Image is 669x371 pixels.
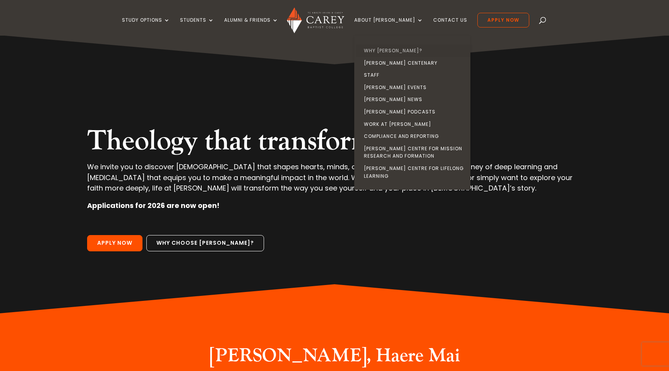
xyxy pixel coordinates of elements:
a: [PERSON_NAME] News [356,93,472,106]
a: Work at [PERSON_NAME] [356,118,472,131]
h2: Theology that transforms [87,124,582,161]
a: Apply Now [87,235,142,251]
p: We invite you to discover [DEMOGRAPHIC_DATA] that shapes hearts, minds, and communities and begin... [87,161,582,200]
a: [PERSON_NAME] Centenary [356,57,472,69]
a: [PERSON_NAME] Centre for Lifelong Learning [356,162,472,182]
a: Why [PERSON_NAME]? [356,45,472,57]
a: About [PERSON_NAME] [354,17,423,36]
a: [PERSON_NAME] Events [356,81,472,94]
a: Study Options [122,17,170,36]
img: Carey Baptist College [287,7,344,33]
a: Contact Us [433,17,467,36]
a: [PERSON_NAME] Centre for Mission Research and Formation [356,143,472,162]
a: Alumni & Friends [224,17,278,36]
h2: [PERSON_NAME], Haere Mai [189,345,480,371]
strong: Applications for 2026 are now open! [87,201,220,210]
a: Why choose [PERSON_NAME]? [146,235,264,251]
a: [PERSON_NAME] Podcasts [356,106,472,118]
a: Staff [356,69,472,81]
a: Compliance and Reporting [356,130,472,143]
a: Apply Now [477,13,529,27]
a: Students [180,17,214,36]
